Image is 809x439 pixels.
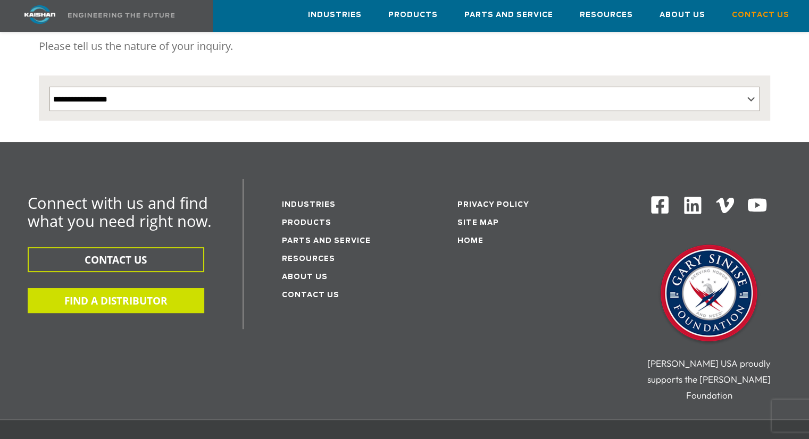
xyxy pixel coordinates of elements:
[747,195,768,216] img: Youtube
[464,1,553,29] a: Parts and Service
[647,358,771,401] span: [PERSON_NAME] USA proudly supports the [PERSON_NAME] Foundation
[660,1,705,29] a: About Us
[28,288,204,313] button: FIND A DISTRIBUTOR
[660,9,705,21] span: About Us
[28,192,212,231] span: Connect with us and find what you need right now.
[464,9,553,21] span: Parts and Service
[457,219,499,226] a: Site Map
[682,195,703,216] img: Linkedin
[457,201,529,208] a: Privacy Policy
[650,195,670,215] img: Facebook
[282,219,331,226] a: Products
[308,1,362,29] a: Industries
[68,13,174,18] img: Engineering the future
[716,198,734,213] img: Vimeo
[282,256,335,263] a: Resources
[656,241,762,348] img: Gary Sinise Foundation
[39,36,770,57] p: Please tell us the nature of your inquiry.
[457,238,483,244] a: Home
[308,9,362,21] span: Industries
[282,201,336,208] a: Industries
[580,9,633,21] span: Resources
[282,238,371,244] a: Parts and service
[282,292,339,299] a: Contact Us
[732,9,789,21] span: Contact Us
[28,247,204,272] button: CONTACT US
[388,1,438,29] a: Products
[282,274,328,281] a: About Us
[388,9,438,21] span: Products
[580,1,633,29] a: Resources
[732,1,789,29] a: Contact Us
